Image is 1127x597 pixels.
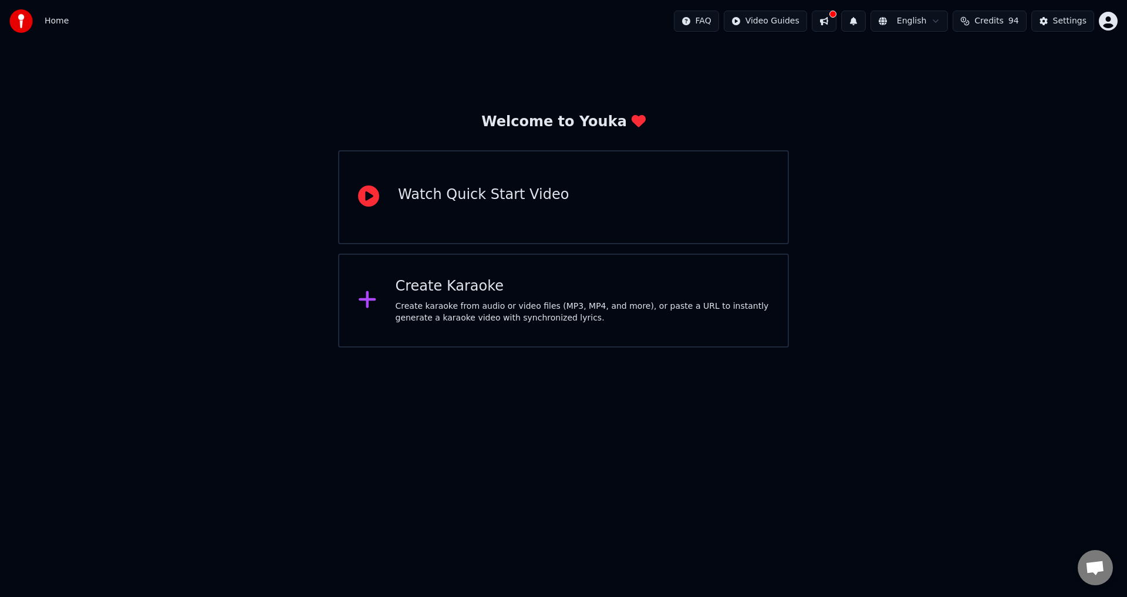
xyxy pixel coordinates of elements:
span: Credits [974,15,1003,27]
button: Settings [1031,11,1094,32]
nav: breadcrumb [45,15,69,27]
a: Open chat [1078,550,1113,585]
div: Welcome to Youka [481,113,646,131]
button: Credits94 [953,11,1026,32]
div: Watch Quick Start Video [398,185,569,204]
div: Settings [1053,15,1086,27]
div: Create Karaoke [396,277,770,296]
span: Home [45,15,69,27]
div: Create karaoke from audio or video files (MP3, MP4, and more), or paste a URL to instantly genera... [396,301,770,324]
button: Video Guides [724,11,807,32]
span: 94 [1008,15,1019,27]
button: FAQ [674,11,719,32]
img: youka [9,9,33,33]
